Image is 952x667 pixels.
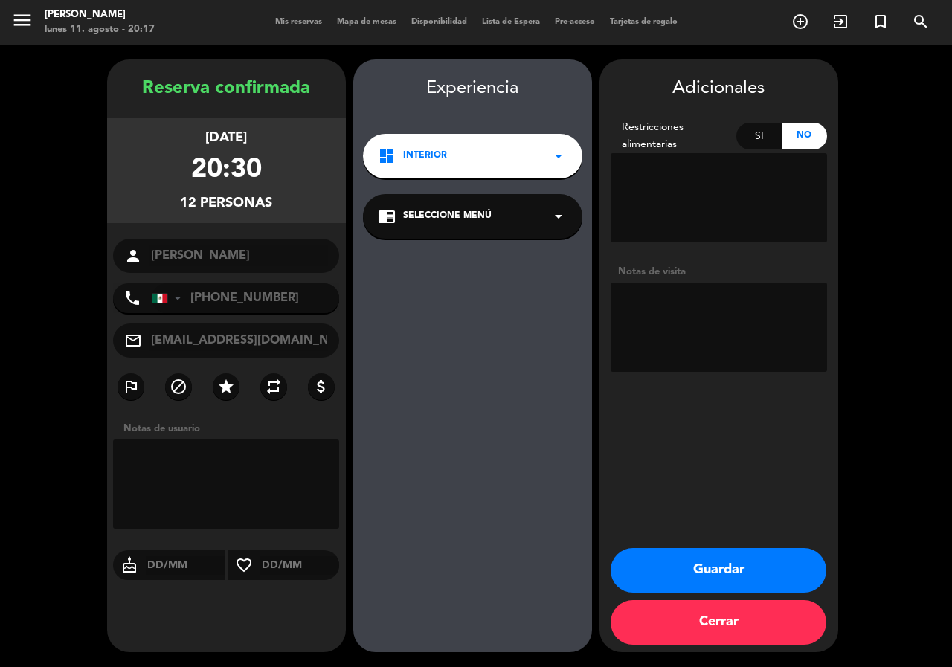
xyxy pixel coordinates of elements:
[791,13,809,30] i: add_circle_outline
[736,123,782,149] div: Si
[404,18,475,26] span: Disponibilidad
[170,378,187,396] i: block
[832,13,849,30] i: exit_to_app
[329,18,404,26] span: Mapa de mesas
[217,378,235,396] i: star
[180,193,272,214] div: 12 personas
[611,548,826,593] button: Guardar
[378,207,396,225] i: chrome_reader_mode
[611,74,827,103] div: Adicionales
[378,147,396,165] i: dashboard
[11,9,33,31] i: menu
[611,264,827,280] div: Notas de visita
[124,247,142,265] i: person
[228,556,260,574] i: favorite_border
[113,556,146,574] i: cake
[872,13,890,30] i: turned_in_not
[403,209,492,224] span: Seleccione Menú
[45,22,155,37] div: lunes 11. agosto - 20:17
[268,18,329,26] span: Mis reservas
[475,18,547,26] span: Lista de Espera
[260,556,340,575] input: DD/MM
[912,13,930,30] i: search
[611,600,826,645] button: Cerrar
[602,18,685,26] span: Tarjetas de regalo
[205,127,247,149] div: [DATE]
[146,556,225,575] input: DD/MM
[550,147,567,165] i: arrow_drop_down
[403,149,447,164] span: Interior
[265,378,283,396] i: repeat
[611,119,737,153] div: Restricciones alimentarias
[116,421,346,436] div: Notas de usuario
[550,207,567,225] i: arrow_drop_down
[45,7,155,22] div: [PERSON_NAME]
[123,289,141,307] i: phone
[782,123,827,149] div: No
[191,149,262,193] div: 20:30
[312,378,330,396] i: attach_money
[353,74,592,103] div: Experiencia
[122,378,140,396] i: outlined_flag
[152,284,187,312] div: Mexico (México): +52
[11,9,33,36] button: menu
[124,332,142,349] i: mail_outline
[547,18,602,26] span: Pre-acceso
[107,74,346,103] div: Reserva confirmada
